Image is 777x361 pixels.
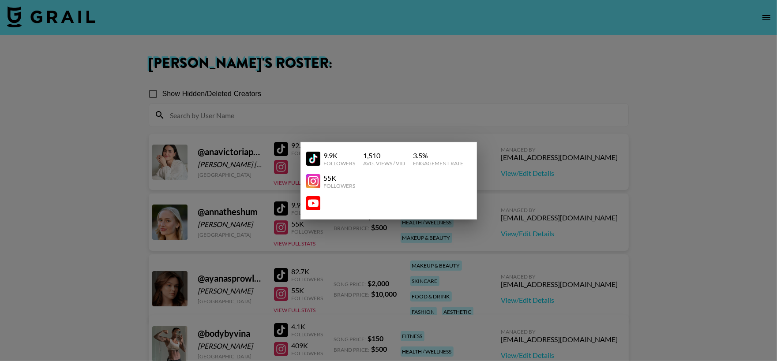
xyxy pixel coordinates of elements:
div: Engagement Rate [413,160,463,167]
div: 55K [324,174,356,182]
div: Avg. Views / Vid [363,160,405,167]
div: Followers [324,160,356,167]
div: 9.9K [324,151,356,160]
img: YouTube [306,152,320,166]
div: 1,510 [363,151,405,160]
div: Followers [324,182,356,189]
img: YouTube [306,196,320,210]
img: YouTube [306,174,320,188]
div: 3.5 % [413,151,463,160]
